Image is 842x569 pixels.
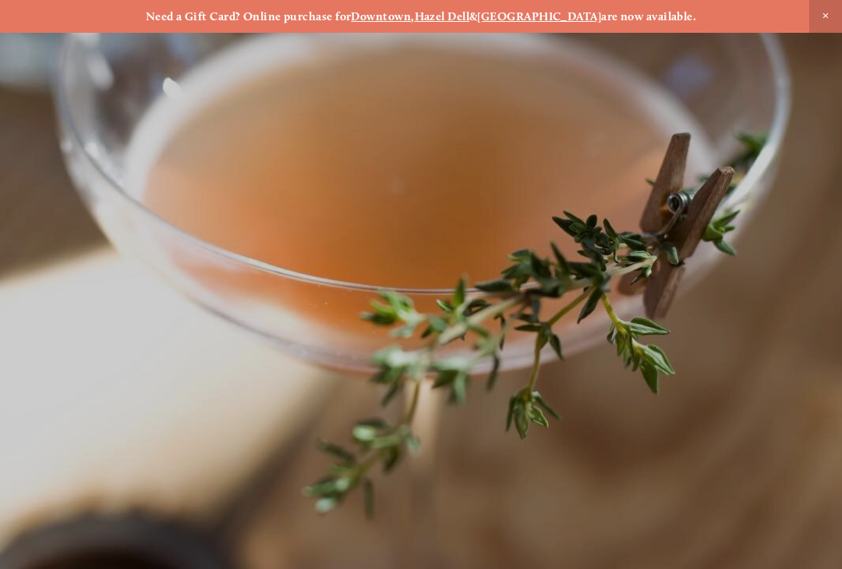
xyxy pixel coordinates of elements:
[477,9,601,23] a: [GEOGRAPHIC_DATA]
[351,9,411,23] a: Downtown
[415,9,470,23] a: Hazel Dell
[146,9,352,23] strong: Need a Gift Card? Online purchase for
[411,9,414,23] strong: ,
[469,9,477,23] strong: &
[601,9,696,23] strong: are now available.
